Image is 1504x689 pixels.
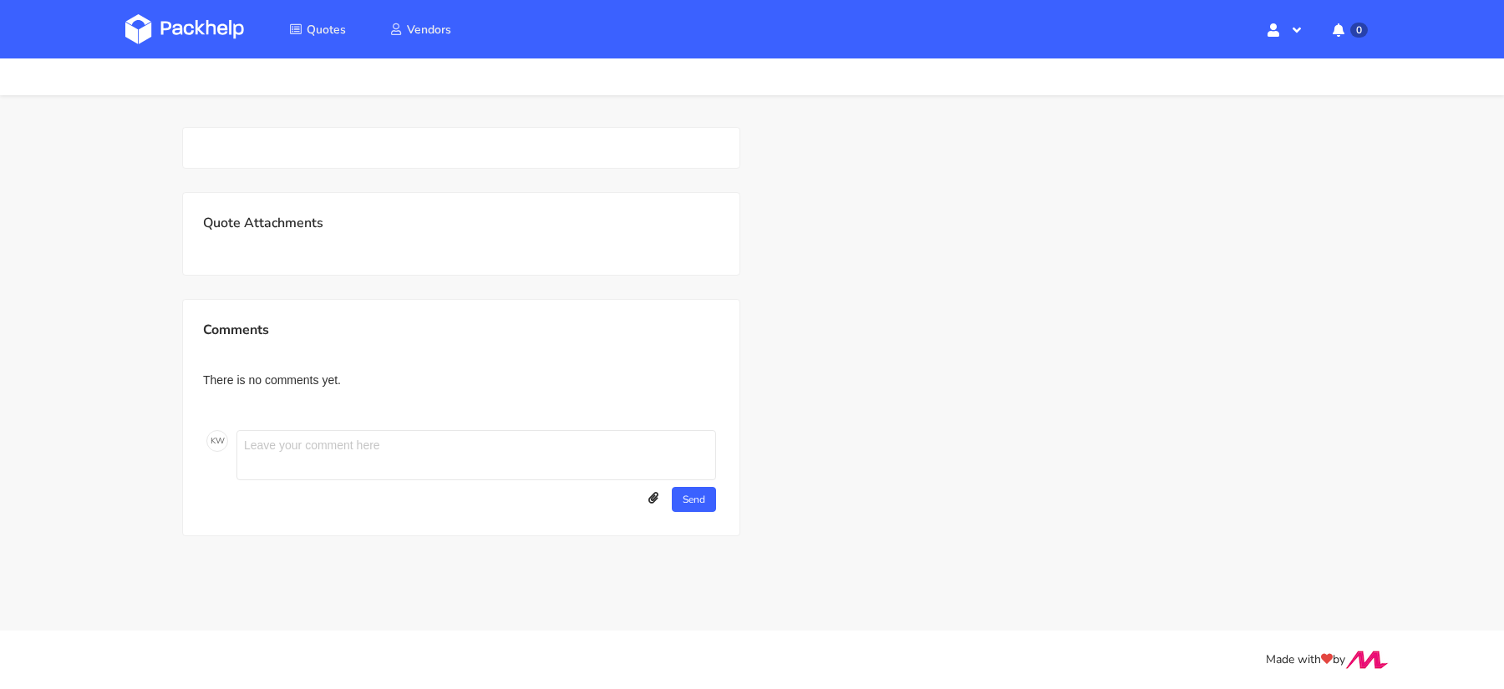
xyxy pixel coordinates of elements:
[104,651,1400,670] div: Made with by
[125,14,244,44] img: Dashboard
[1345,651,1389,669] img: Move Closer
[269,14,366,44] a: Quotes
[1350,23,1368,38] span: 0
[216,430,225,452] span: W
[307,22,346,38] span: Quotes
[1319,14,1379,44] button: 0
[203,213,719,235] p: Quote Attachments
[407,22,451,38] span: Vendors
[203,373,719,387] p: There is no comments yet.
[211,430,216,452] span: K
[672,487,716,512] button: Send
[203,320,719,340] p: Comments
[369,14,471,44] a: Vendors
